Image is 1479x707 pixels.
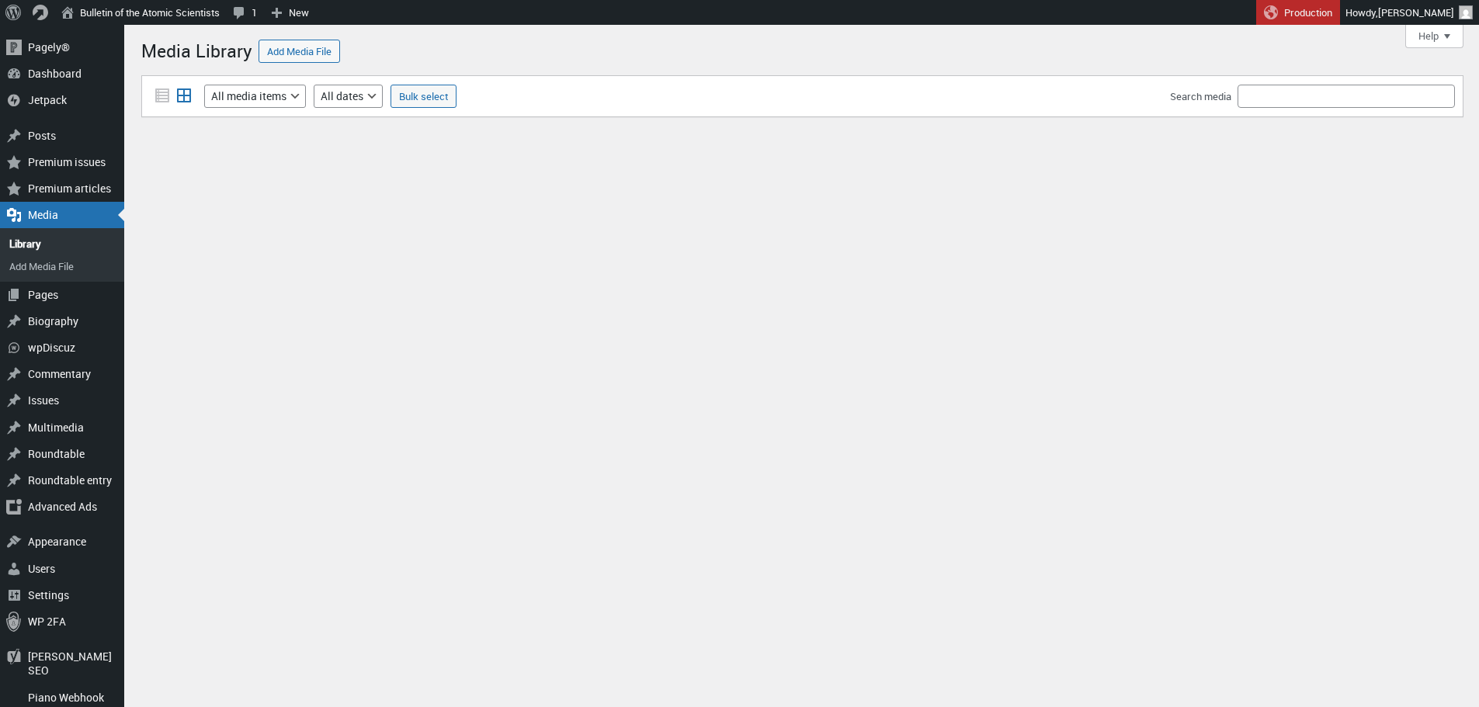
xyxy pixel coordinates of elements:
a: Grid view [173,85,195,107]
button: Help [1405,25,1463,48]
h1: Media Library [141,33,252,66]
label: Search media [1170,89,1231,103]
button: Bulk select [391,85,457,108]
a: Add Media File [259,40,340,63]
a: List view [151,85,173,107]
span: [PERSON_NAME] [1378,5,1454,19]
